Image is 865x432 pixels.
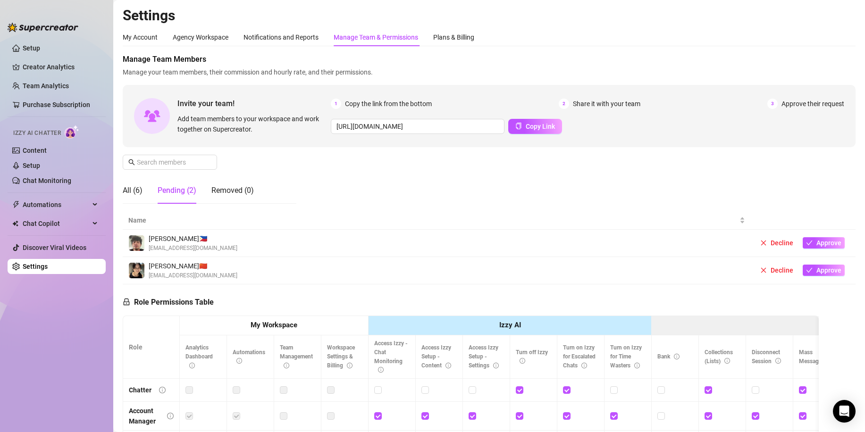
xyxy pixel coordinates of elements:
span: Analytics Dashboard [185,344,213,369]
a: Content [23,147,47,154]
span: 2 [559,99,569,109]
span: info-circle [378,367,384,373]
span: check [806,267,813,274]
span: info-circle [674,354,680,359]
span: Chat Copilot [23,216,90,231]
span: Access Izzy - Chat Monitoring [374,340,408,374]
span: Workspace Settings & Billing [327,344,355,369]
span: Izzy AI Chatter [13,129,61,138]
a: Settings [23,263,48,270]
div: My Account [123,32,158,42]
div: Manage Team & Permissions [334,32,418,42]
div: Notifications and Reports [244,32,319,42]
span: close [760,240,767,246]
span: Turn on Izzy for Escalated Chats [563,344,596,369]
span: Decline [771,266,793,274]
button: Approve [803,265,845,276]
span: info-circle [236,358,242,364]
span: copy [515,123,522,129]
div: Open Intercom Messenger [833,400,856,423]
span: Approve [816,266,841,274]
span: info-circle [775,358,781,364]
span: Disconnect Session [752,349,781,365]
a: Discover Viral Videos [23,244,86,251]
span: Share it with your team [573,99,640,109]
span: [EMAIL_ADDRESS][DOMAIN_NAME] [149,271,237,280]
span: 1 [331,99,341,109]
img: Anselmo Israel [129,263,144,278]
span: Manage Team Members [123,54,856,65]
input: Search members [137,157,204,167]
span: [PERSON_NAME] 🇨🇳 [149,261,237,271]
span: [EMAIL_ADDRESS][DOMAIN_NAME] [149,244,237,253]
span: Approve [816,239,841,247]
div: Pending (2) [158,185,196,196]
span: check [806,240,813,246]
span: Mass Message [799,349,831,365]
h5: Role Permissions Table [123,297,214,308]
span: info-circle [581,363,587,368]
span: 3 [767,99,778,109]
span: close [760,267,767,274]
a: Team Analytics [23,82,69,90]
div: All (6) [123,185,143,196]
span: Name [128,215,738,225]
span: Automations [23,197,90,212]
h2: Settings [123,7,856,25]
a: Setup [23,44,40,52]
span: Turn off Izzy [516,349,548,365]
button: Decline [756,237,797,249]
th: Name [123,211,751,230]
span: Invite your team! [177,98,331,109]
div: Removed (0) [211,185,254,196]
span: info-circle [724,358,730,364]
button: Copy Link [508,119,562,134]
div: Chatter [129,385,151,395]
span: Bank [657,353,680,360]
span: Team Management [280,344,313,369]
span: Manage your team members, their commission and hourly rate, and their permissions. [123,67,856,77]
span: thunderbolt [12,201,20,208]
span: Copy the link from the bottom [345,99,432,109]
img: AI Chatter [65,125,79,139]
span: Access Izzy Setup - Settings [469,344,499,369]
a: Chat Monitoring [23,177,71,184]
span: info-circle [634,363,640,368]
div: Agency Workspace [173,32,228,42]
a: Creator Analytics [23,59,98,75]
img: Chat Copilot [12,220,18,227]
span: Add team members to your workspace and work together on Supercreator. [177,114,327,134]
img: Romulo Guarin [129,235,144,251]
span: info-circle [493,363,499,368]
strong: My Workspace [251,321,297,329]
span: info-circle [520,358,525,364]
span: info-circle [347,363,353,368]
div: Plans & Billing [433,32,474,42]
span: lock [123,298,130,306]
a: Purchase Subscription [23,97,98,112]
strong: Izzy AI [499,321,521,329]
span: info-circle [445,363,451,368]
th: Role [123,316,180,379]
a: Setup [23,162,40,169]
span: [PERSON_NAME] 🇵🇭 [149,233,237,244]
div: Account Manager [129,406,160,426]
span: info-circle [284,363,289,368]
img: logo-BBDzfeDw.svg [8,23,78,32]
span: Collections (Lists) [705,349,733,365]
button: Approve [803,237,845,249]
span: info-circle [189,363,195,368]
span: Copy Link [526,123,555,130]
span: Approve their request [781,99,844,109]
button: Decline [756,265,797,276]
span: info-circle [167,413,174,419]
span: Automations [233,349,265,365]
span: info-circle [159,387,166,393]
span: search [128,159,135,166]
span: Turn on Izzy for Time Wasters [610,344,642,369]
span: Decline [771,239,793,247]
span: Access Izzy Setup - Content [421,344,451,369]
